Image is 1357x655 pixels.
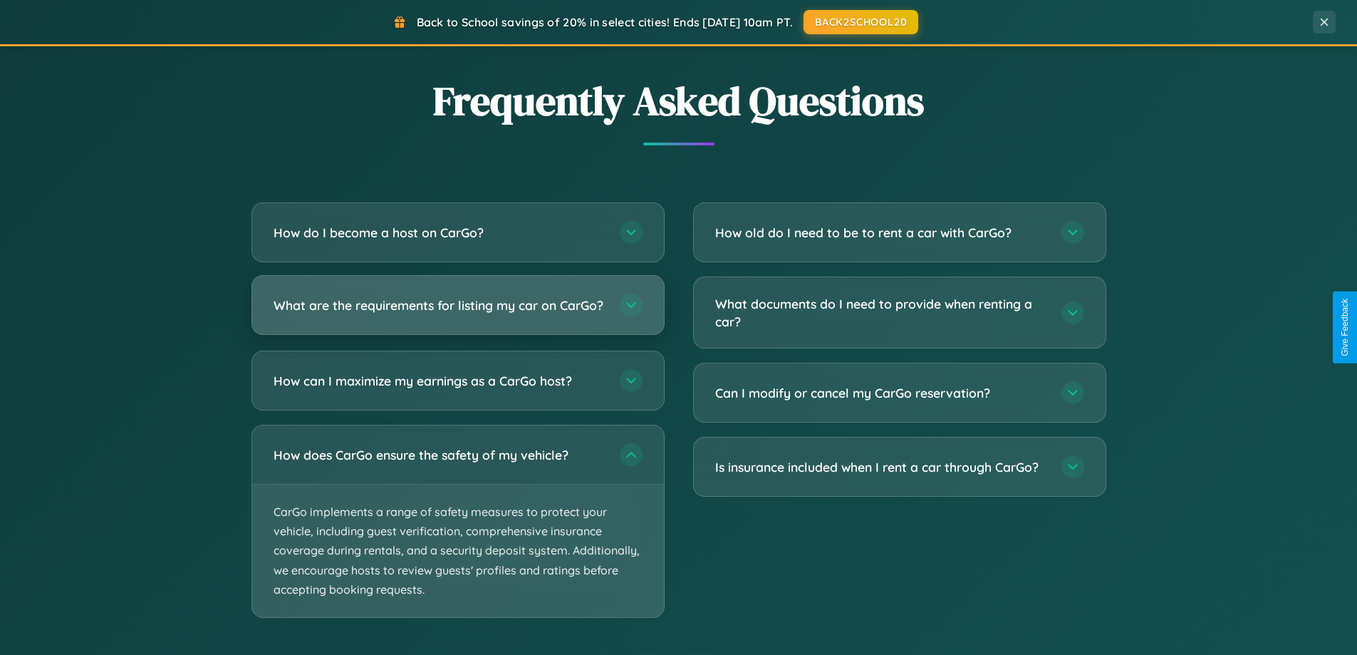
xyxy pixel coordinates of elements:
[715,295,1047,330] h3: What documents do I need to provide when renting a car?
[274,446,605,464] h3: How does CarGo ensure the safety of my vehicle?
[715,224,1047,242] h3: How old do I need to be to rent a car with CarGo?
[274,296,605,314] h3: What are the requirements for listing my car on CarGo?
[274,372,605,390] h3: How can I maximize my earnings as a CarGo host?
[715,384,1047,402] h3: Can I modify or cancel my CarGo reservation?
[715,458,1047,476] h3: Is insurance included when I rent a car through CarGo?
[251,73,1106,128] h2: Frequently Asked Questions
[804,10,918,34] button: BACK2SCHOOL20
[252,485,664,617] p: CarGo implements a range of safety measures to protect your vehicle, including guest verification...
[1340,299,1350,356] div: Give Feedback
[274,224,605,242] h3: How do I become a host on CarGo?
[417,15,793,29] span: Back to School savings of 20% in select cities! Ends [DATE] 10am PT.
